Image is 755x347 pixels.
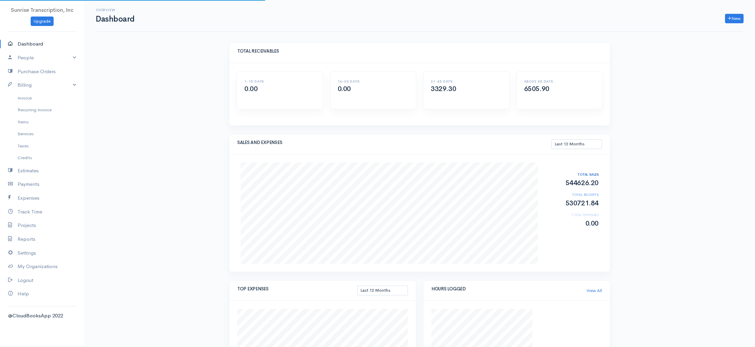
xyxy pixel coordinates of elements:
h5: SALES AND EXPENSES [237,140,551,145]
h2: 0.00 [545,220,599,227]
h6: 16-30 DAYS [338,80,409,83]
span: Sunrise Transcription, Inc [11,7,73,13]
h2: 530721.84 [545,200,599,207]
h1: Dashboard [96,15,134,23]
span: 0.00 [244,85,258,93]
h6: TOTAL EXPENSES [545,213,599,217]
span: 0.00 [338,85,351,93]
h6: ABOVE 45 DAYS [524,80,595,83]
h6: 1-15 DAYS [244,80,315,83]
h2: 544626.20 [545,179,599,187]
h6: 31-45 DAYS [431,80,502,83]
h6: Overview [96,8,134,12]
h5: TOP EXPENSES [237,287,357,291]
h6: TOTAL RECEIPTS [545,193,599,197]
a: Upgrade [31,17,54,26]
div: @CloudBooksApp 2022 [8,312,76,320]
span: 6505.90 [524,85,549,93]
a: View All [586,287,602,294]
h6: TOTAL SALES [545,173,599,176]
span: 3329.30 [431,85,456,93]
h5: TOTAL RECEIVABLES [237,49,602,54]
h5: HOURS LOGGED [431,287,586,291]
a: New [725,14,744,24]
